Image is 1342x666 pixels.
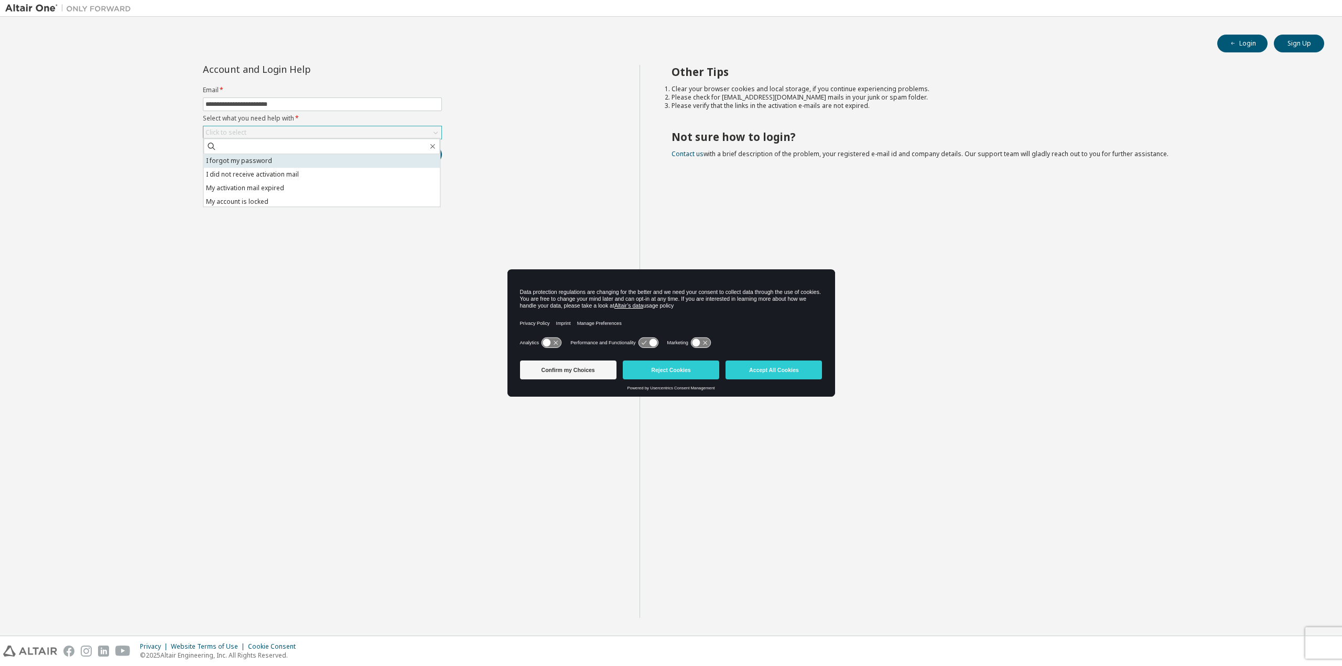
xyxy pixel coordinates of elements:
li: Please check for [EMAIL_ADDRESS][DOMAIN_NAME] mails in your junk or spam folder. [672,93,1306,102]
img: instagram.svg [81,646,92,657]
h2: Not sure how to login? [672,130,1306,144]
img: Altair One [5,3,136,14]
h2: Other Tips [672,65,1306,79]
label: Email [203,86,442,94]
img: facebook.svg [63,646,74,657]
li: I forgot my password [203,154,440,168]
button: Login [1217,35,1268,52]
li: Clear your browser cookies and local storage, if you continue experiencing problems. [672,85,1306,93]
div: Click to select [205,128,246,137]
img: linkedin.svg [98,646,109,657]
li: Please verify that the links in the activation e-mails are not expired. [672,102,1306,110]
div: Privacy [140,642,171,651]
a: Contact us [672,149,704,158]
label: Select what you need help with [203,114,442,123]
div: Account and Login Help [203,65,394,73]
div: Website Terms of Use [171,642,248,651]
div: Click to select [203,126,441,139]
p: © 2025 Altair Engineering, Inc. All Rights Reserved. [140,651,302,660]
img: youtube.svg [115,646,131,657]
button: Sign Up [1274,35,1324,52]
span: with a brief description of the problem, your registered e-mail id and company details. Our suppo... [672,149,1168,158]
img: altair_logo.svg [3,646,57,657]
div: Cookie Consent [248,642,302,651]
